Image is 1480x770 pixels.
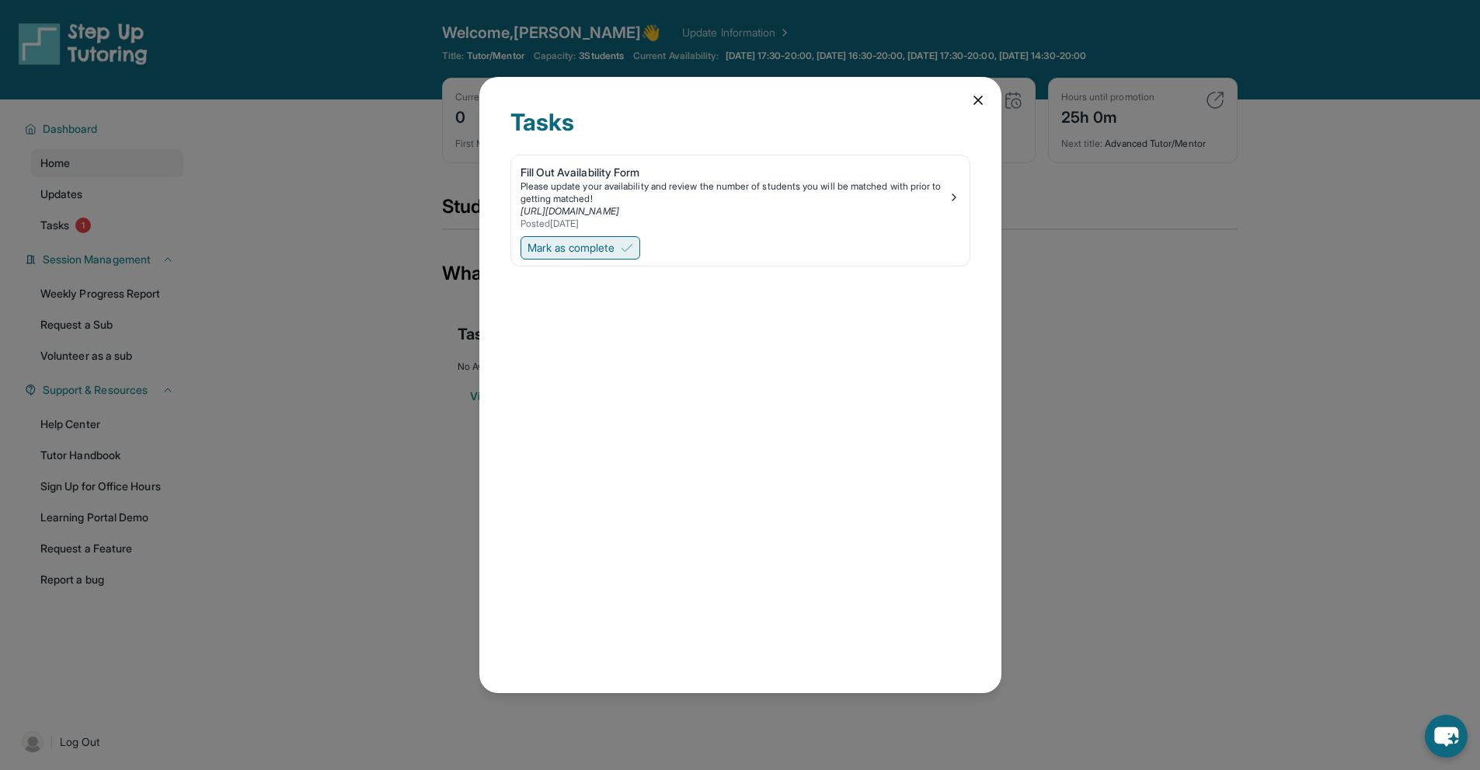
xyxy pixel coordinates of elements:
button: chat-button [1425,715,1468,758]
a: [URL][DOMAIN_NAME] [521,205,619,217]
button: Mark as complete [521,236,640,260]
span: Mark as complete [528,240,615,256]
a: Fill Out Availability FormPlease update your availability and review the number of students you w... [511,155,970,233]
div: Fill Out Availability Form [521,165,948,180]
div: Please update your availability and review the number of students you will be matched with prior ... [521,180,948,205]
div: Posted [DATE] [521,218,948,230]
img: Mark as complete [621,242,633,254]
div: Tasks [510,108,970,155]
